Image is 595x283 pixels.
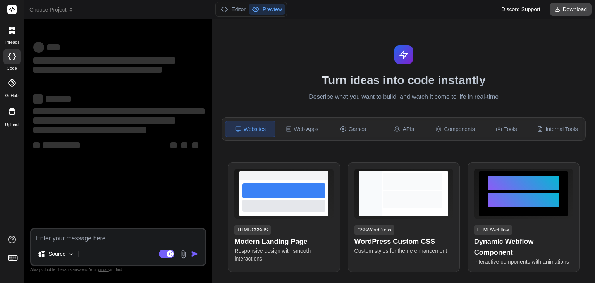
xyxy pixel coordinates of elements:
span: ‌ [192,142,198,148]
p: Interactive components with animations [474,258,573,266]
p: Always double-check its answers. Your in Bind [30,266,206,273]
div: Websites [225,121,275,137]
span: ‌ [33,67,162,73]
span: ‌ [47,44,60,50]
button: Editor [217,4,249,15]
p: Describe what you want to build, and watch it come to life in real-time [217,92,590,102]
img: icon [191,250,199,258]
img: Pick Models [68,251,74,257]
div: HTML/CSS/JS [234,225,271,235]
label: code [7,65,17,72]
span: ‌ [43,142,80,148]
span: ‌ [33,142,40,148]
span: ‌ [33,127,146,133]
h4: Modern Landing Page [234,236,333,247]
div: HTML/Webflow [474,225,512,235]
label: threads [4,39,19,46]
p: Custom styles for theme enhancement [354,247,453,255]
label: GitHub [5,92,18,99]
div: Components [430,121,480,137]
label: Upload [5,121,19,128]
h4: Dynamic Webflow Component [474,236,573,258]
span: ‌ [33,94,43,104]
span: ‌ [181,142,187,148]
button: Preview [249,4,285,15]
span: ‌ [33,117,175,124]
span: ‌ [170,142,177,148]
h4: WordPress Custom CSS [354,236,453,247]
div: Discord Support [497,3,545,16]
p: Responsive design with smooth interactions [234,247,333,262]
div: CSS/WordPress [354,225,394,235]
div: Games [328,121,378,137]
img: attachment [179,250,188,259]
h1: Turn ideas into code instantly [217,73,590,87]
div: Web Apps [277,121,327,137]
span: ‌ [33,42,44,53]
button: Download [550,3,592,16]
div: Tools [482,121,531,137]
span: ‌ [33,108,205,114]
span: Choose Project [29,6,74,14]
div: Internal Tools [533,121,582,137]
span: ‌ [46,96,71,102]
p: Source [48,250,65,258]
div: APIs [379,121,429,137]
span: ‌ [33,57,175,64]
span: privacy [98,267,110,272]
